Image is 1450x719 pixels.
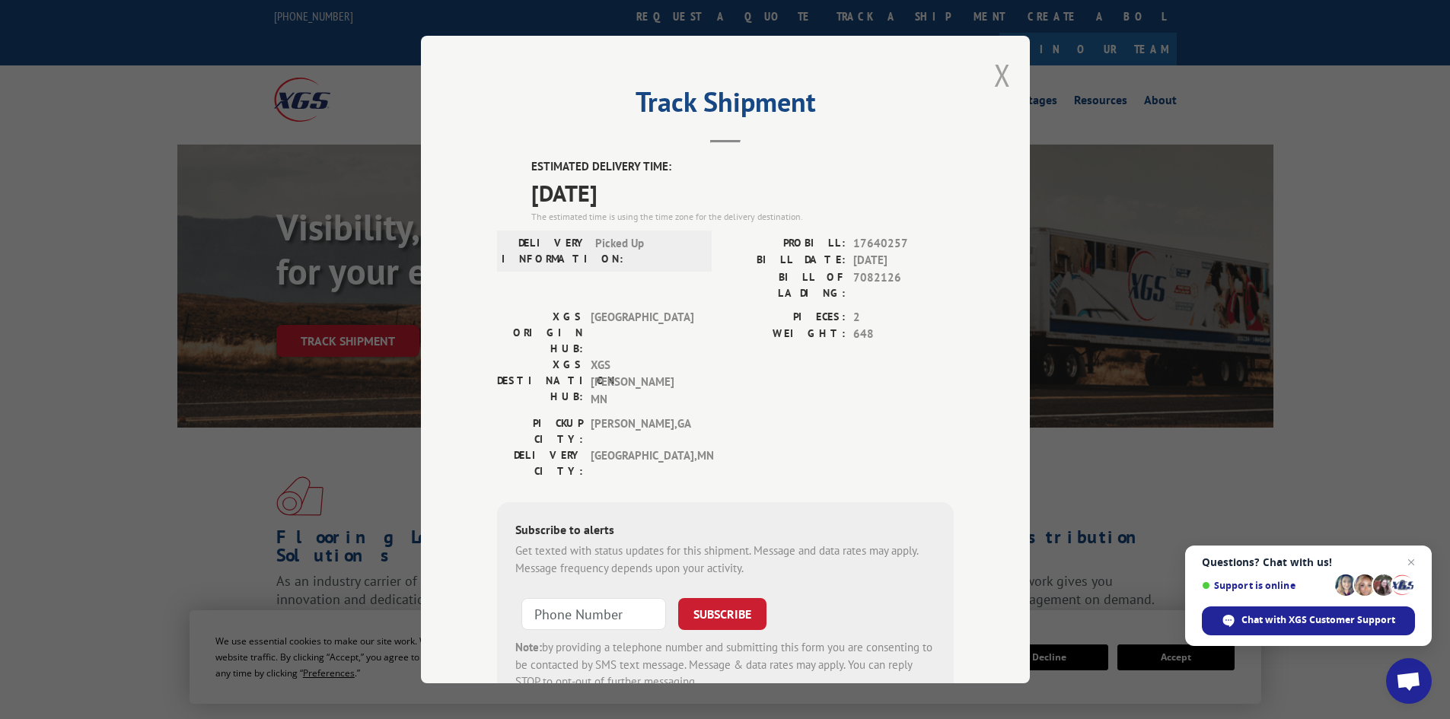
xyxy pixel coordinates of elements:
[497,357,583,409] label: XGS DESTINATION HUB:
[725,309,846,326] label: PIECES:
[1202,580,1330,591] span: Support is online
[531,158,954,176] label: ESTIMATED DELIVERY TIME:
[853,326,954,343] span: 648
[497,447,583,479] label: DELIVERY CITY:
[725,326,846,343] label: WEIGHT:
[515,639,935,691] div: by providing a telephone number and submitting this form you are consenting to be contacted by SM...
[853,252,954,269] span: [DATE]
[853,309,954,326] span: 2
[531,210,954,224] div: The estimated time is using the time zone for the delivery destination.
[1202,606,1415,635] div: Chat with XGS Customer Support
[853,269,954,301] span: 7082126
[521,598,666,630] input: Phone Number
[591,447,693,479] span: [GEOGRAPHIC_DATA] , MN
[502,235,588,267] label: DELIVERY INFORMATION:
[497,91,954,120] h2: Track Shipment
[591,309,693,357] span: [GEOGRAPHIC_DATA]
[591,415,693,447] span: [PERSON_NAME] , GA
[515,542,935,577] div: Get texted with status updates for this shipment. Message and data rates may apply. Message frequ...
[853,235,954,253] span: 17640257
[678,598,766,630] button: SUBSCRIBE
[1386,658,1432,704] div: Open chat
[725,252,846,269] label: BILL DATE:
[725,269,846,301] label: BILL OF LADING:
[725,235,846,253] label: PROBILL:
[994,55,1011,95] button: Close modal
[531,176,954,210] span: [DATE]
[497,415,583,447] label: PICKUP CITY:
[515,520,935,542] div: Subscribe to alerts
[595,235,698,267] span: Picked Up
[497,309,583,357] label: XGS ORIGIN HUB:
[591,357,693,409] span: XGS [PERSON_NAME] MN
[1402,553,1420,571] span: Close chat
[515,640,542,654] strong: Note:
[1241,613,1395,627] span: Chat with XGS Customer Support
[1202,556,1415,568] span: Questions? Chat with us!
